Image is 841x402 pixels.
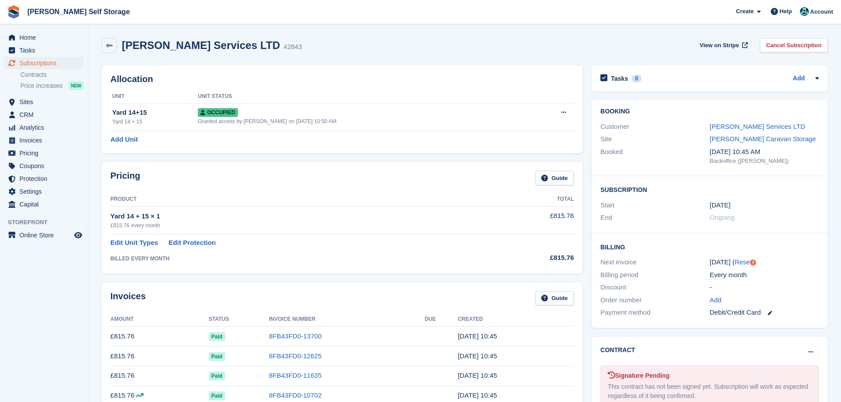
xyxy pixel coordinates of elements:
[19,96,72,108] span: Sites
[19,147,72,159] span: Pricing
[800,7,809,16] img: Jenna Kennedy
[169,238,216,248] a: Edit Protection
[488,206,574,234] td: £815.76
[4,229,83,241] a: menu
[73,230,83,240] a: Preview store
[632,75,642,83] div: 0
[110,90,198,104] th: Unit
[110,366,209,386] td: £815.76
[19,57,72,69] span: Subscriptions
[4,160,83,172] a: menu
[600,270,709,280] div: Billing period
[710,157,819,165] div: Backoffice ([PERSON_NAME])
[736,7,754,16] span: Create
[19,185,72,198] span: Settings
[4,109,83,121] a: menu
[209,391,225,400] span: Paid
[110,238,158,248] a: Edit Unit Types
[488,192,574,207] th: Total
[8,218,88,227] span: Storefront
[760,38,828,53] a: Cancel Subscription
[110,74,574,84] h2: Allocation
[20,71,83,79] a: Contracts
[24,4,133,19] a: [PERSON_NAME] Self Storage
[19,160,72,172] span: Coupons
[458,391,497,399] time: 2025-05-06 09:45:52 UTC
[710,270,819,280] div: Every month
[488,253,574,263] div: £815.76
[209,312,269,327] th: Status
[4,44,83,56] a: menu
[4,147,83,159] a: menu
[710,123,805,130] a: [PERSON_NAME] Services LTD
[608,382,811,401] div: This contract has not been signed yet. Subscription will work as expected regardless of it being ...
[110,211,488,222] div: Yard 14 + 15 × 1
[600,147,709,165] div: Booked
[269,391,321,399] a: 8FB43FD0-10702
[608,371,811,380] div: Signature Pending
[600,257,709,267] div: Next invoice
[19,109,72,121] span: CRM
[112,108,198,118] div: Yard 14+15
[110,255,488,263] div: BILLED EVERY MONTH
[793,74,805,84] a: Add
[600,185,819,194] h2: Subscription
[535,291,574,306] a: Guide
[4,185,83,198] a: menu
[600,134,709,144] div: Site
[458,312,574,327] th: Created
[209,372,225,380] span: Paid
[600,282,709,293] div: Discount
[600,295,709,305] div: Order number
[122,39,280,51] h2: [PERSON_NAME] Services LTD
[209,352,225,361] span: Paid
[269,372,321,379] a: 8FB43FD0-11635
[700,41,739,50] span: View on Stripe
[198,117,529,125] div: Granted access by [PERSON_NAME] on [DATE] 10:50 AM
[710,257,819,267] div: [DATE] ( )
[20,82,63,90] span: Price increases
[69,81,83,90] div: NEW
[110,327,209,346] td: £815.76
[110,291,146,306] h2: Invoices
[110,222,488,229] div: £815.76 every month
[425,312,458,327] th: Due
[535,171,574,185] a: Guide
[19,229,72,241] span: Online Store
[4,57,83,69] a: menu
[780,7,792,16] span: Help
[269,352,321,360] a: 8FB43FD0-12625
[710,214,735,221] span: Ongoing
[112,118,198,126] div: Yard 14 + 15
[19,173,72,185] span: Protection
[19,134,72,147] span: Invoices
[710,295,722,305] a: Add
[749,259,757,267] div: Tooltip anchor
[600,122,709,132] div: Customer
[710,135,816,143] a: [PERSON_NAME] Caravan Storage
[600,213,709,223] div: End
[810,8,833,16] span: Account
[4,173,83,185] a: menu
[110,312,209,327] th: Amount
[110,135,138,145] a: Add Unit
[4,96,83,108] a: menu
[269,312,425,327] th: Invoice Number
[110,171,140,185] h2: Pricing
[4,134,83,147] a: menu
[600,308,709,318] div: Payment method
[600,108,819,115] h2: Booking
[600,346,635,355] h2: Contract
[19,198,72,210] span: Capital
[19,121,72,134] span: Analytics
[283,42,302,52] div: 42843
[710,200,731,210] time: 2024-06-05 23:00:00 UTC
[710,308,819,318] div: Debit/Credit Card
[458,352,497,360] time: 2025-07-06 09:45:29 UTC
[110,192,488,207] th: Product
[198,90,529,104] th: Unit Status
[710,282,819,293] div: -
[20,81,83,90] a: Price increases NEW
[611,75,628,83] h2: Tasks
[198,108,238,117] span: Occupied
